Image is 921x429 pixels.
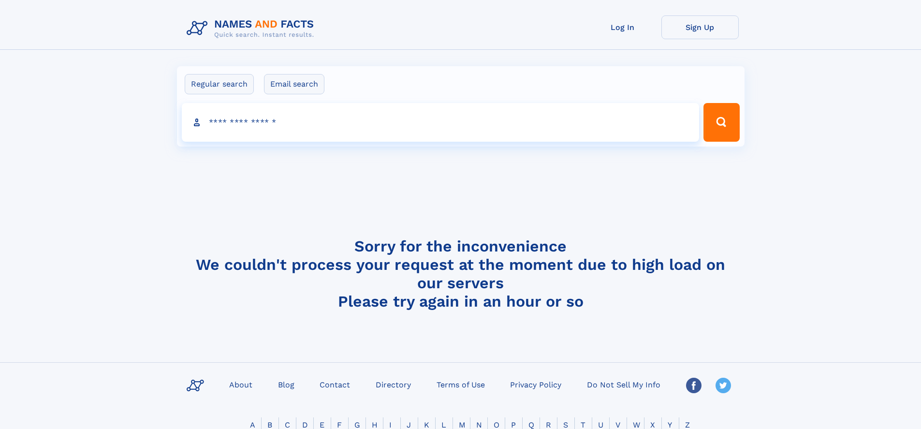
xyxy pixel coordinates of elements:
a: Contact [316,377,354,391]
a: Privacy Policy [506,377,565,391]
label: Regular search [185,74,254,94]
button: Search Button [703,103,739,142]
label: Email search [264,74,324,94]
a: Sign Up [661,15,739,39]
input: search input [182,103,700,142]
h4: Sorry for the inconvenience We couldn't process your request at the moment due to high load on ou... [183,237,739,311]
a: Blog [274,377,298,391]
a: Directory [372,377,415,391]
img: Logo Names and Facts [183,15,322,42]
a: Do Not Sell My Info [583,377,664,391]
a: Log In [584,15,661,39]
img: Facebook [686,378,702,393]
a: About [225,377,256,391]
img: Twitter [716,378,731,393]
a: Terms of Use [433,377,489,391]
